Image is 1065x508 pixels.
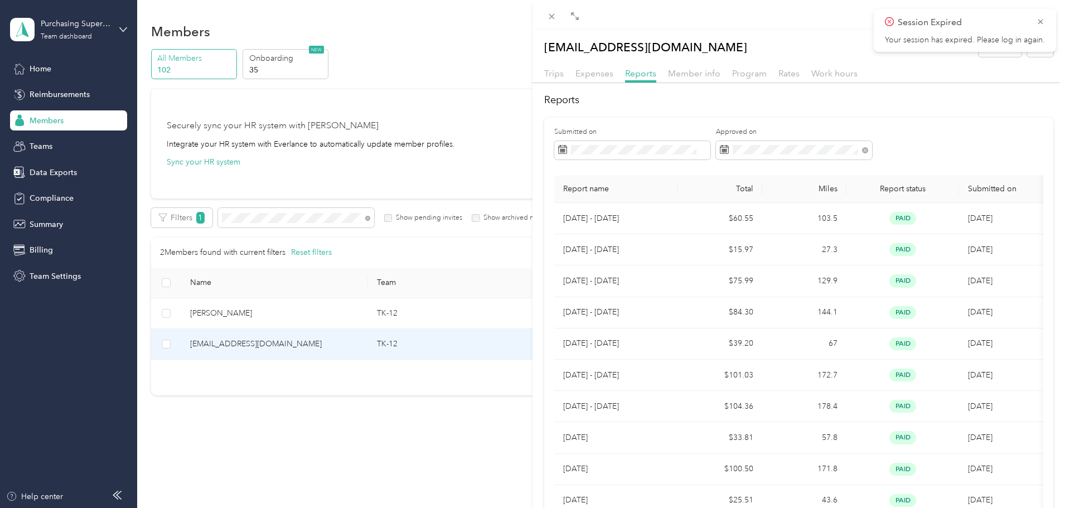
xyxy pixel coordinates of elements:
[959,175,1043,203] th: Submitted on
[889,431,916,444] span: paid
[563,306,669,318] p: [DATE] - [DATE]
[889,369,916,381] span: paid
[762,360,846,391] td: 172.7
[563,337,669,350] p: [DATE] - [DATE]
[625,68,656,79] span: Reports
[678,422,762,453] td: $33.81
[968,276,993,286] span: [DATE]
[968,338,993,348] span: [DATE]
[716,127,872,137] label: Approved on
[968,433,993,442] span: [DATE]
[563,275,669,287] p: [DATE] - [DATE]
[762,454,846,485] td: 171.8
[678,234,762,265] td: $15.97
[762,422,846,453] td: 57.8
[575,68,613,79] span: Expenses
[968,464,993,473] span: [DATE]
[778,68,800,79] span: Rates
[554,127,710,137] label: Submitted on
[668,68,720,79] span: Member info
[898,16,1028,30] p: Session Expired
[762,297,846,328] td: 144.1
[889,306,916,319] span: paid
[968,307,993,317] span: [DATE]
[968,401,993,411] span: [DATE]
[889,463,916,476] span: paid
[544,37,747,57] p: [EMAIL_ADDRESS][DOMAIN_NAME]
[762,203,846,234] td: 103.5
[762,265,846,297] td: 129.9
[563,400,669,413] p: [DATE] - [DATE]
[563,463,669,475] p: [DATE]
[968,495,993,505] span: [DATE]
[678,391,762,422] td: $104.36
[563,432,669,444] p: [DATE]
[544,68,564,79] span: Trips
[678,360,762,391] td: $101.03
[889,212,916,225] span: paid
[889,337,916,350] span: paid
[762,234,846,265] td: 27.3
[889,494,916,507] span: paid
[544,93,1053,108] h2: Reports
[968,245,993,254] span: [DATE]
[563,212,669,225] p: [DATE] - [DATE]
[771,184,838,193] div: Miles
[968,214,993,223] span: [DATE]
[678,454,762,485] td: $100.50
[889,400,916,413] span: paid
[885,35,1045,45] p: Your session has expired. Please log in again.
[554,175,678,203] th: Report name
[1003,446,1065,508] iframe: Everlance-gr Chat Button Frame
[678,265,762,297] td: $75.99
[678,328,762,360] td: $39.20
[762,391,846,422] td: 178.4
[968,370,993,380] span: [DATE]
[687,184,753,193] div: Total
[732,68,767,79] span: Program
[855,184,950,193] span: Report status
[563,494,669,506] p: [DATE]
[678,203,762,234] td: $60.55
[811,68,858,79] span: Work hours
[563,244,669,256] p: [DATE] - [DATE]
[678,297,762,328] td: $84.30
[563,369,669,381] p: [DATE] - [DATE]
[889,243,916,256] span: paid
[889,274,916,287] span: paid
[762,328,846,360] td: 67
